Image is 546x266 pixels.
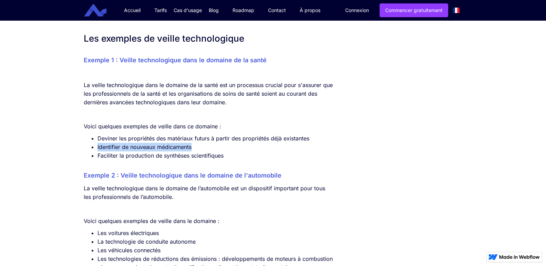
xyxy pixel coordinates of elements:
p: ‍ [84,17,334,25]
p: ‍ [84,110,334,119]
p: La veille technologique dans le domaine de la santé est un processus crucial pour s'assurer que l... [84,81,334,107]
div: Cas d'usage [174,7,202,14]
li: Faciliter la production de synthèses scientifiques [97,151,334,160]
a: home [89,4,112,17]
p: Voici quelques exemples de veille dans ce domaine : [84,122,334,131]
a: Commencer gratuitement [380,3,448,17]
li: La technologie de conduite autonome [97,237,334,246]
h2: Les exemples de veille technologique [84,32,334,45]
h3: Exemple 1 : Veille technologique dans le domaine de la santé [84,55,334,65]
a: Connexion [340,4,374,17]
p: ‍ [84,205,334,213]
li: Identifier de nouveaux médicaments [97,143,334,151]
img: Made in Webflow [499,255,540,259]
li: Les voitures électriques [97,229,334,237]
li: Deviner les propriétés des matériaux futurs à partir des propriétés déjà existantes [97,134,334,143]
p: Voici quelques exemples de veille dans le domaine : [84,217,334,225]
li: Les véhicules connectés [97,246,334,255]
p: La veille technologique dans le domaine de l’automobile est un dispositif important pour tous les... [84,184,334,201]
h3: Exemple 2 : Veille technologique dans le domaine de l'automobile [84,170,334,181]
p: ‍ [84,69,334,77]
